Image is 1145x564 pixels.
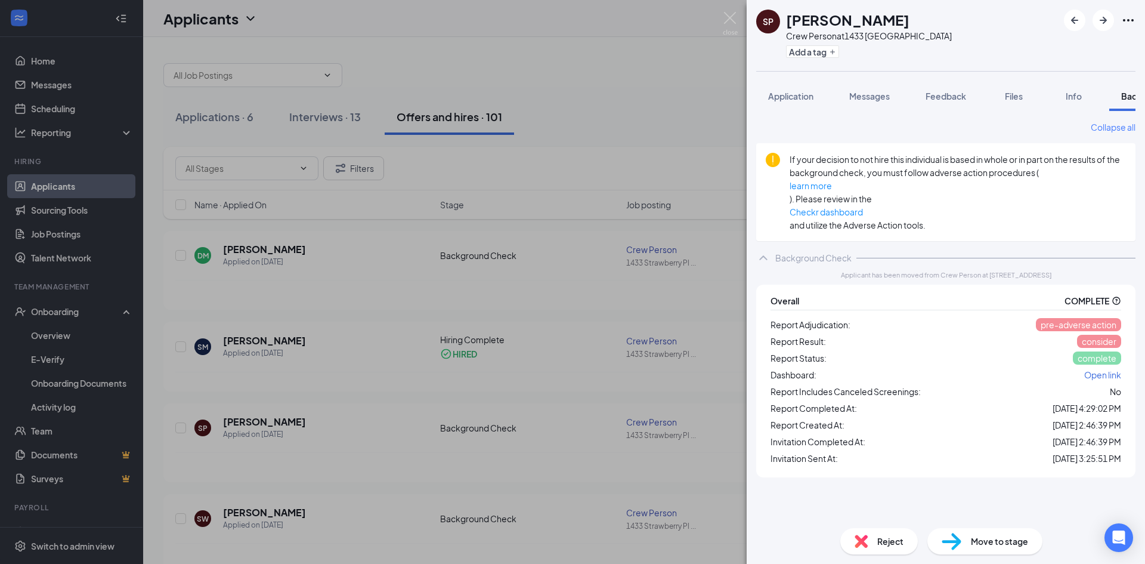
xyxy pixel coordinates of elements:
div: Crew Person at 1433 [GEOGRAPHIC_DATA] [786,30,952,42]
span: Report Adjudication: [770,318,850,331]
div: Open Intercom Messenger [1104,523,1133,552]
span: Invitation Completed At: [770,435,865,448]
svg: ArrowRight [1096,13,1110,27]
span: Messages [849,91,890,101]
svg: ChevronUp [756,251,770,265]
span: Move to stage [971,535,1028,548]
span: Report Status: [770,352,827,365]
span: Dashboard: [770,368,816,381]
svg: Ellipses [1121,13,1135,27]
div: No [1110,385,1121,398]
span: [DATE] 4:29:02 PM [1053,402,1121,415]
span: Report Includes Canceled Screenings: [770,385,921,398]
span: Application [768,91,813,101]
span: consider [1082,336,1116,347]
span: COMPLETE [1064,294,1109,307]
h1: [PERSON_NAME] [786,10,909,30]
span: Files [1005,91,1023,101]
div: Background Check [775,252,852,264]
a: learn more [790,179,1126,192]
span: [DATE] 2:46:39 PM [1053,435,1121,448]
span: If your decision to not hire this individual is based in whole or in part on the results of the b... [790,153,1126,232]
span: Info [1066,91,1082,101]
svg: Plus [829,48,836,56]
button: PlusAdd a tag [786,45,839,58]
span: Overall [770,294,799,307]
span: Report Created At: [770,418,844,432]
span: Reject [877,535,903,548]
span: Applicant has been moved from Crew Person at [STREET_ADDRESS] [841,270,1051,280]
span: [DATE] 2:46:39 PM [1053,418,1121,432]
span: pre-adverse action [1041,319,1116,330]
span: Feedback [926,91,966,101]
button: ArrowLeftNew [1064,10,1085,31]
a: Collapse all [1091,121,1135,134]
svg: QuestionInfo [1112,296,1121,306]
span: Report Result: [770,335,826,348]
a: Open link [1084,368,1121,381]
button: ArrowRight [1093,10,1114,31]
div: SP [763,16,773,27]
span: Open link [1084,369,1121,380]
svg: ArrowLeftNew [1067,13,1082,27]
span: Report Completed At: [770,402,857,415]
span: complete [1078,353,1116,363]
span: [DATE] 3:25:51 PM [1053,452,1121,465]
a: Checkr dashboard [790,205,1126,218]
span: Invitation Sent At: [770,452,838,465]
